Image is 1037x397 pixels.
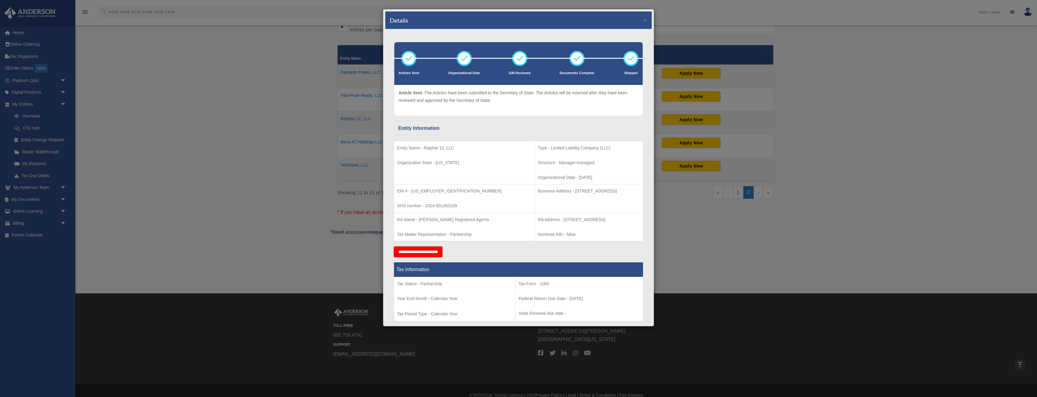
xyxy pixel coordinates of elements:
th: Tax Information [394,262,643,277]
p: Shipped [623,70,638,76]
div: Entity Information [398,124,639,133]
h4: Details [390,16,408,24]
p: Business Address - [STREET_ADDRESS] [538,187,640,195]
p: Federal Return Due Date - [DATE] [518,295,640,302]
p: Organization State - [US_STATE] [397,159,531,167]
p: EIN # - [US_EMPLOYER_IDENTIFICATION_NUMBER] [397,187,531,195]
p: Structure - Manager-managed [538,159,640,167]
p: EIN Recieved [509,70,531,76]
p: The Articles have been submitted to the Secretary of State. The Articles will be returned after t... [399,89,638,104]
p: State Renewal due date - [518,310,640,317]
td: Tax Period Type - Calendar Year [394,277,515,322]
p: RA Name - [PERSON_NAME] Registered Agents [397,216,531,224]
p: Year End Month - Calendar Year [397,295,512,302]
p: SOS number - 2024-001483109 [397,202,531,210]
p: Entity Name - Ralphie 12, LLC [397,144,531,152]
span: Article Sent - [399,90,424,95]
button: × [643,17,647,23]
p: Documents Complete [559,70,594,76]
p: Type - Limited Liability Company (LLC) [538,144,640,152]
p: Tax Status - Partnership [397,280,512,288]
p: RA Address - [STREET_ADDRESS] [538,216,640,224]
p: Articles Sent [399,70,419,76]
p: Organizational Date - [DATE] [538,174,640,181]
p: Organizational Date [448,70,480,76]
p: Tax Form - 1065 [518,280,640,288]
p: Tax Matter Representative - Partnership [397,231,531,238]
p: Nominee Info - false [538,231,640,238]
